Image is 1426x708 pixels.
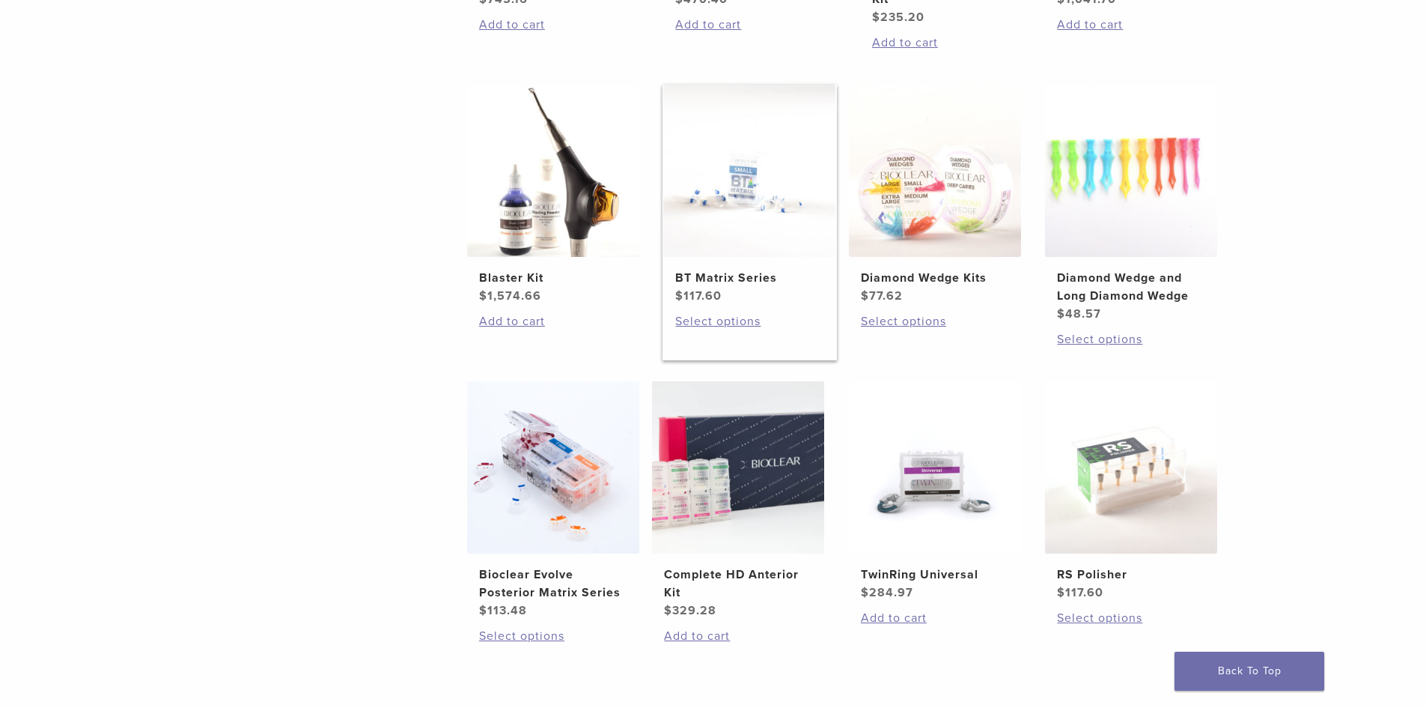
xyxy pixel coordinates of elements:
span: $ [664,603,672,618]
img: Diamond Wedge and Long Diamond Wedge [1045,85,1217,257]
a: Add to cart: “Blaster Kit” [479,312,627,330]
bdi: 77.62 [861,288,903,303]
span: $ [861,585,869,600]
img: Bioclear Evolve Posterior Matrix Series [467,381,639,554]
bdi: 113.48 [479,603,527,618]
a: Bioclear Evolve Posterior Matrix SeriesBioclear Evolve Posterior Matrix Series $113.48 [466,381,641,620]
a: Select options for “BT Matrix Series” [675,312,823,330]
img: TwinRing Universal [849,381,1021,554]
a: Add to cart: “Rockstar (RS) Polishing Kit” [872,34,1020,52]
span: $ [479,288,487,303]
h2: TwinRing Universal [861,566,1009,584]
span: $ [861,288,869,303]
h2: RS Polisher [1057,566,1205,584]
bdi: 235.20 [872,10,924,25]
img: Blaster Kit [467,85,639,257]
bdi: 284.97 [861,585,913,600]
a: RS PolisherRS Polisher $117.60 [1044,381,1219,602]
a: Select options for “Diamond Wedge and Long Diamond Wedge” [1057,330,1205,348]
a: BT Matrix SeriesBT Matrix Series $117.60 [662,85,837,305]
a: Add to cart: “Complete HD Anterior Kit” [664,627,812,645]
img: Diamond Wedge Kits [849,85,1021,257]
bdi: 1,574.66 [479,288,541,303]
a: Select options for “RS Polisher” [1057,609,1205,627]
a: Select options for “Diamond Wedge Kits” [861,312,1009,330]
h2: Diamond Wedge and Long Diamond Wedge [1057,269,1205,305]
bdi: 117.60 [675,288,722,303]
h2: Bioclear Evolve Posterior Matrix Series [479,566,627,602]
bdi: 117.60 [1057,585,1103,600]
a: Complete HD Anterior KitComplete HD Anterior Kit $329.28 [651,381,826,620]
img: Complete HD Anterior Kit [652,381,824,554]
a: Add to cart: “Black Triangle (BT) Kit” [675,16,823,34]
span: $ [675,288,683,303]
h2: BT Matrix Series [675,269,823,287]
h2: Complete HD Anterior Kit [664,566,812,602]
bdi: 329.28 [664,603,716,618]
a: Diamond Wedge and Long Diamond WedgeDiamond Wedge and Long Diamond Wedge $48.57 [1044,85,1219,323]
span: $ [1057,306,1065,321]
a: Add to cart: “TwinRing Universal” [861,609,1009,627]
a: Blaster KitBlaster Kit $1,574.66 [466,85,641,305]
a: TwinRing UniversalTwinRing Universal $284.97 [848,381,1023,602]
img: RS Polisher [1045,381,1217,554]
span: $ [479,603,487,618]
a: Add to cart: “Evolve All-in-One Kit” [479,16,627,34]
a: Select options for “Bioclear Evolve Posterior Matrix Series” [479,627,627,645]
bdi: 48.57 [1057,306,1101,321]
span: $ [1057,585,1065,600]
img: BT Matrix Series [663,85,835,257]
a: Diamond Wedge KitsDiamond Wedge Kits $77.62 [848,85,1023,305]
a: Back To Top [1174,652,1324,691]
h2: Blaster Kit [479,269,627,287]
span: $ [872,10,880,25]
a: Add to cart: “HeatSync Kit” [1057,16,1205,34]
h2: Diamond Wedge Kits [861,269,1009,287]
